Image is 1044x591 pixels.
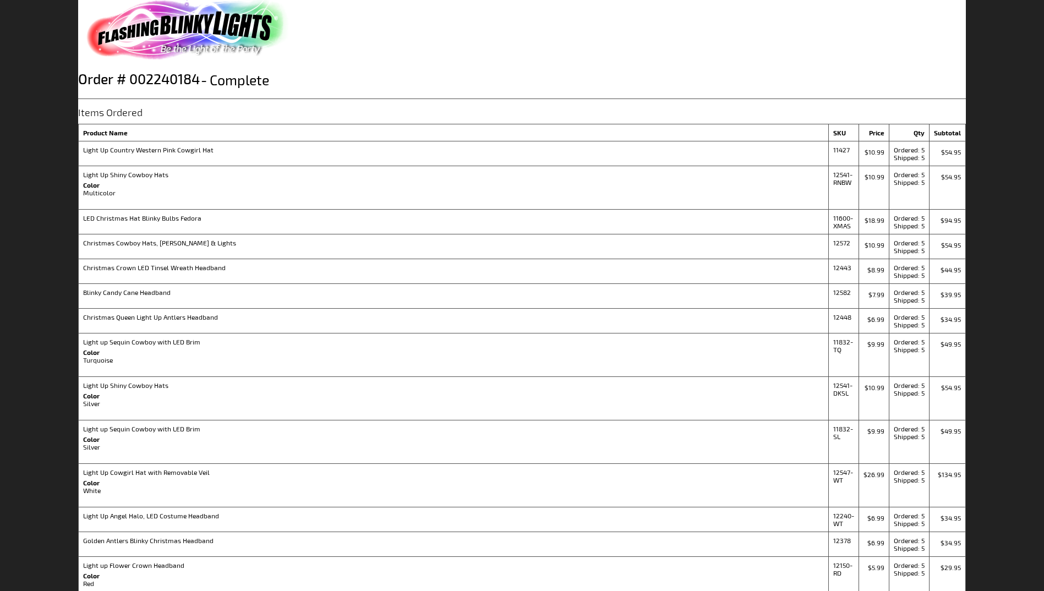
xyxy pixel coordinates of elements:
span: Ordered [894,239,921,247]
span: Shipped [894,569,921,577]
td: 12541-DKSL [828,376,859,420]
th: Product Name [79,124,828,141]
span: $134.95 [938,470,961,478]
span: $29.95 [941,563,961,571]
span: Ordered [894,381,921,389]
span: $5.99 [868,563,884,571]
strong: LED Christmas Hat Blinky Bulbs Fedora [83,214,823,222]
span: Shipped [894,321,921,329]
strong: Light Up Angel Halo, LED Costume Headband [83,512,823,519]
span: Shipped [894,519,921,527]
span: Shipped [894,296,921,304]
dd: White [83,486,823,494]
strong: Light Up Shiny Cowboy Hats [83,171,823,178]
span: $10.99 [865,173,884,180]
span: $10.99 [865,384,884,391]
span: 5 [921,171,925,178]
span: Shipped [894,222,921,229]
dd: Red [83,579,823,587]
span: Shipped [894,433,921,440]
span: $8.99 [867,266,884,273]
span: Complete [200,70,269,87]
span: Ordered [894,338,921,346]
th: Qty [889,124,929,141]
span: Ordered [894,561,921,569]
span: 5 [921,296,925,304]
th: Price [859,124,889,141]
span: $6.99 [867,539,884,546]
strong: Light Up Country Western Pink Cowgirl Hat [83,146,823,154]
span: 5 [921,313,925,321]
strong: Christmas Cowboy Hats, [PERSON_NAME] & Lights [83,239,823,247]
span: Shipped [894,389,921,397]
span: Ordered [894,468,921,476]
span: 5 [921,476,925,484]
span: 5 [921,154,925,161]
td: 12582 [828,283,859,308]
span: $44.95 [941,266,961,273]
strong: Light Up Shiny Cowboy Hats [83,381,823,389]
span: $9.99 [867,340,884,348]
td: 12378 [828,532,859,556]
span: 5 [921,247,925,254]
span: 5 [921,178,925,186]
span: Shipped [894,476,921,484]
span: $39.95 [941,291,961,298]
strong: Light up Sequin Cowboy with LED Brim [83,425,823,433]
span: 5 [921,239,925,247]
strong: Christmas Queen Light Up Antlers Headband [83,313,823,321]
dt: Color [83,435,823,443]
dt: Color [83,181,823,189]
span: $34.95 [941,514,961,522]
span: $54.95 [941,384,961,391]
span: 5 [921,537,925,544]
td: 12240-WT [828,507,859,532]
td: 12443 [828,259,859,283]
span: $94.95 [941,216,961,224]
strong: Light Up Cowgirl Hat with Removable Veil [83,468,823,476]
dd: Silver [83,400,823,407]
span: Shipped [894,154,921,161]
span: 5 [921,389,925,397]
span: Ordered [894,313,921,321]
span: 5 [921,519,925,527]
strong: Blinky Candy Cane Headband [83,288,823,296]
strong: Light up Flower Crown Headband [83,561,823,569]
span: Shipped [894,271,921,279]
strong: Light up Sequin Cowboy with LED Brim [83,338,823,346]
span: 5 [921,433,925,440]
th: Subtotal [929,124,965,141]
td: 11832-TQ [828,333,859,376]
span: Ordered [894,512,921,519]
span: Ordered [894,425,921,433]
span: Ordered [894,171,921,178]
dt: Color [83,392,823,400]
span: $10.99 [865,241,884,249]
span: 5 [921,264,925,271]
span: Ordered [894,537,921,544]
td: 11600-XMAS [828,209,859,234]
td: 11832-SL [828,420,859,463]
span: 5 [921,214,925,222]
th: SKU [828,124,859,141]
span: Ordered [894,264,921,271]
span: $54.95 [941,148,961,156]
span: $10.99 [865,148,884,156]
span: 5 [921,338,925,346]
td: 12541-RNBW [828,166,859,209]
span: $34.95 [941,315,961,323]
span: $6.99 [867,315,884,323]
span: 5 [921,468,925,476]
span: 5 [921,146,925,154]
span: Shipped [894,178,921,186]
span: $9.99 [867,427,884,435]
span: Ordered [894,146,921,154]
span: Ordered [894,288,921,296]
dd: Multicolor [83,189,823,196]
span: $49.95 [941,427,961,435]
span: 5 [921,222,925,229]
strong: Christmas Crown LED Tinsel Wreath Headband [83,264,823,271]
dt: Color [83,348,823,356]
span: 5 [921,288,925,296]
span: 5 [921,346,925,353]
